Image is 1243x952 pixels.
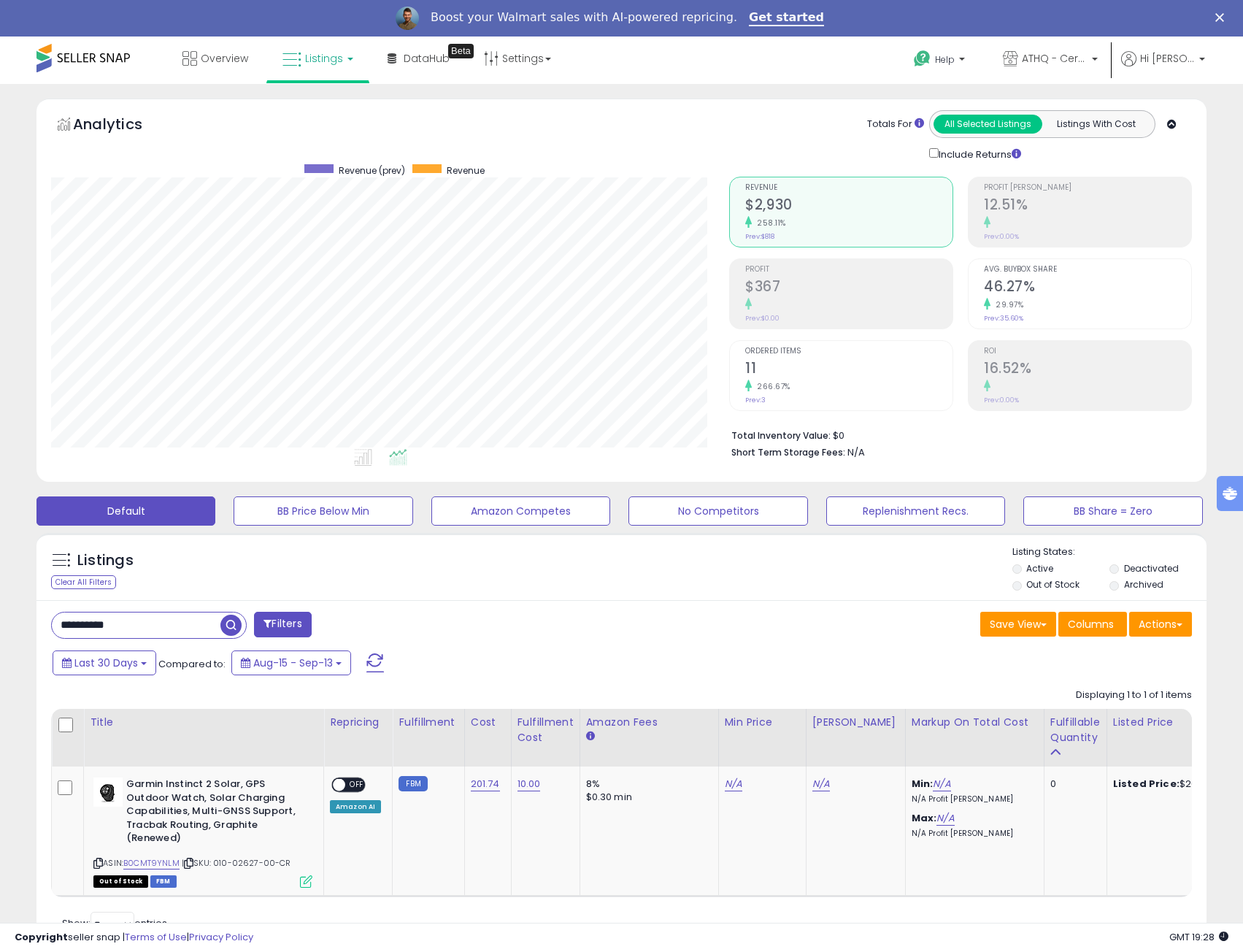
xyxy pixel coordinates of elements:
div: Displaying 1 to 1 of 1 items [1076,688,1192,702]
small: 258.11% [752,218,786,229]
h2: $2,930 [745,196,953,216]
button: BB Share = Zero [1023,496,1202,526]
button: Aug-15 - Sep-13 [231,650,351,675]
a: Privacy Policy [189,930,253,944]
th: The percentage added to the cost of goods (COGS) that forms the calculator for Min & Max prices. [905,709,1044,767]
a: N/A [936,811,954,826]
div: $0.30 min [586,791,707,804]
div: Amazon Fees [586,715,712,730]
a: Overview [172,37,259,80]
div: seller snap | | [15,931,253,945]
div: Amazon AI [330,800,381,813]
div: Include Returns [918,145,1039,162]
span: Aug-15 - Sep-13 [253,656,333,670]
button: No Competitors [628,496,807,526]
a: 201.74 [471,777,500,791]
span: Hi [PERSON_NAME] [1140,51,1195,66]
span: DataHub [404,51,450,66]
span: Compared to: [158,657,226,671]
h2: 12.51% [984,196,1191,216]
button: BB Price Below Min [234,496,412,526]
h2: $367 [745,278,953,298]
small: Prev: $0.00 [745,314,780,323]
small: Prev: 0.00% [984,232,1019,241]
div: Totals For [867,118,924,131]
small: 29.97% [990,299,1023,310]
p: Listing States: [1012,545,1207,559]
a: Terms of Use [125,930,187,944]
span: 2025-10-14 19:28 GMT [1169,930,1228,944]
h2: 11 [745,360,953,380]
label: Active [1026,562,1053,575]
b: Total Inventory Value: [731,429,831,442]
div: 8% [586,778,707,791]
div: Markup on Total Cost [912,715,1038,730]
small: Prev: 3 [745,396,766,404]
label: Deactivated [1124,562,1179,575]
button: All Selected Listings [934,115,1042,134]
b: Listed Price: [1113,777,1179,791]
div: Tooltip anchor [448,44,474,58]
span: Avg. Buybox Share [984,266,1191,274]
span: Revenue [745,184,953,192]
li: $0 [731,426,1181,443]
h2: 16.52% [984,360,1191,380]
span: N/A [847,445,865,459]
div: Close [1215,13,1230,22]
label: Archived [1124,578,1163,591]
h2: 46.27% [984,278,1191,298]
a: Get started [749,10,824,26]
span: Listings [305,51,343,66]
a: ATHQ - Certified Refurbished [992,37,1109,84]
span: FBM [150,875,177,888]
div: Fulfillment [399,715,458,730]
label: Out of Stock [1026,578,1080,591]
img: 315l+huXpIL._SL40_.jpg [93,778,123,807]
div: 0 [1050,778,1096,791]
span: Revenue (prev) [339,164,405,177]
div: Boost your Walmart sales with AI-powered repricing. [431,10,737,25]
span: Show: entries [62,916,167,930]
div: Title [90,715,318,730]
span: OFF [345,779,369,791]
div: $264.00 [1113,778,1234,791]
span: ATHQ - Certified Refurbished [1022,51,1088,66]
button: Replenishment Recs. [826,496,1005,526]
div: Fulfillment Cost [517,715,574,745]
a: Hi [PERSON_NAME] [1121,51,1205,84]
b: Min: [912,777,934,791]
small: FBM [399,776,427,791]
a: B0CMT9YNLM [123,857,180,870]
p: N/A Profit [PERSON_NAME] [912,794,1033,805]
small: 266.67% [752,381,790,392]
button: Filters [254,612,311,637]
a: N/A [933,777,950,791]
div: Clear All Filters [51,575,116,589]
h5: Listings [77,550,134,571]
div: Cost [471,715,505,730]
span: Columns [1068,617,1114,632]
span: Last 30 Days [74,656,138,670]
small: Prev: $818 [745,232,774,241]
div: [PERSON_NAME] [812,715,899,730]
b: Garmin Instinct 2 Solar, GPS Outdoor Watch, Solar Charging Capabilities, Multi-GNSS Support, Trac... [126,778,304,849]
button: Save View [980,612,1056,637]
span: Revenue [447,164,485,177]
a: DataHub [377,37,461,80]
small: Prev: 35.60% [984,314,1023,323]
i: Get Help [913,50,931,68]
img: Profile image for Adrian [396,7,419,30]
span: Profit [PERSON_NAME] [984,184,1191,192]
button: Last 30 Days [53,650,156,675]
a: N/A [725,777,742,791]
div: Listed Price [1113,715,1239,730]
button: Default [36,496,215,526]
b: Short Term Storage Fees: [731,446,845,458]
a: Listings [272,37,364,80]
b: Max: [912,811,937,825]
div: Min Price [725,715,800,730]
small: Amazon Fees. [586,730,595,743]
span: All listings that are currently out of stock and unavailable for purchase on Amazon [93,875,148,888]
span: | SKU: 010-02627-00-CR [182,857,291,869]
span: ROI [984,348,1191,356]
